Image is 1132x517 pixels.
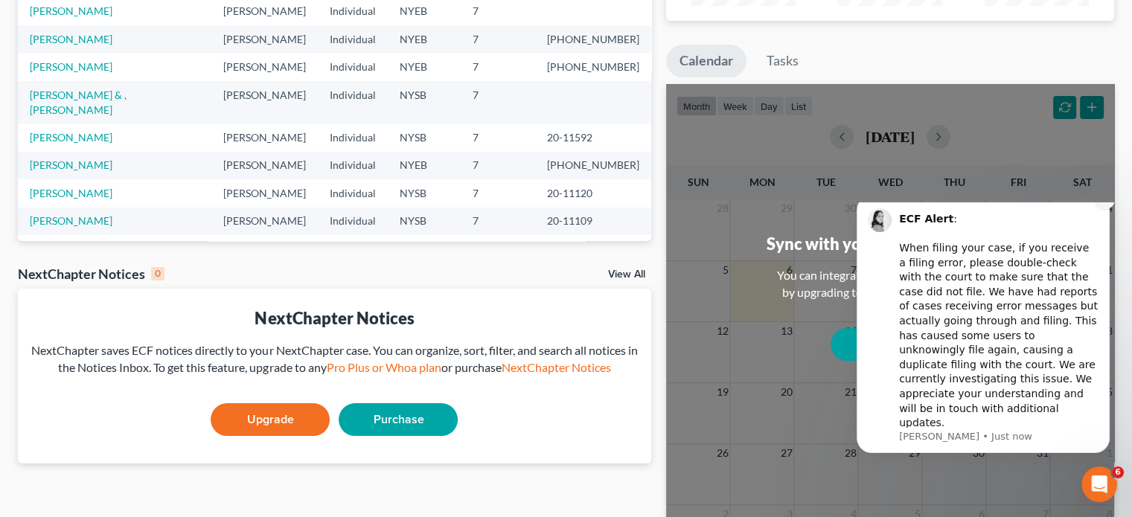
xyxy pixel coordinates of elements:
[211,235,318,263] td: [PERSON_NAME]
[461,208,535,235] td: 7
[388,25,461,53] td: NYEB
[834,202,1132,510] iframe: Intercom notifications message
[211,81,318,123] td: [PERSON_NAME]
[30,131,112,144] a: [PERSON_NAME]
[65,228,264,241] p: Message from Lindsey, sent Just now
[33,6,57,30] img: Profile image for Lindsey
[211,403,330,436] a: Upgrade
[211,123,318,151] td: [PERSON_NAME]
[766,232,1014,255] div: Sync with your personal calendar
[211,179,318,207] td: [PERSON_NAME]
[65,10,119,22] b: ECF Alert
[461,235,535,263] td: 7
[318,123,388,151] td: Individual
[535,152,651,179] td: [PHONE_NUMBER]
[151,267,164,280] div: 0
[388,81,461,123] td: NYSB
[461,25,535,53] td: 7
[30,33,112,45] a: [PERSON_NAME]
[30,187,112,199] a: [PERSON_NAME]
[318,179,388,207] td: Individual
[831,328,950,361] a: Upgrade
[388,179,461,207] td: NYSB
[65,2,264,225] div: Message content
[18,265,164,283] div: NextChapter Notices
[388,235,461,263] td: NYEB
[65,10,264,228] div: : ​ When filing your case, if you receive a filing error, please double-check with the court to m...
[326,360,441,374] a: Pro Plus or Whoa plan
[339,403,458,436] a: Purchase
[753,45,812,77] a: Tasks
[30,306,639,330] div: NextChapter Notices
[535,235,651,263] td: [PHONE_NUMBER]
[1112,466,1124,478] span: 6
[771,267,1009,301] div: You can integrate with Google, Outlook, iCal by upgrading to any
[30,342,639,376] div: NextChapter saves ECF notices directly to your NextChapter case. You can organize, sort, filter, ...
[30,4,112,17] a: [PERSON_NAME]
[535,208,651,235] td: 20-11109
[211,152,318,179] td: [PERSON_NAME]
[388,208,461,235] td: NYSB
[666,45,746,77] a: Calendar
[211,208,318,235] td: [PERSON_NAME]
[461,81,535,123] td: 7
[30,89,127,116] a: [PERSON_NAME] & , [PERSON_NAME]
[318,208,388,235] td: Individual
[30,214,112,227] a: [PERSON_NAME]
[535,25,651,53] td: [PHONE_NUMBER]
[318,25,388,53] td: Individual
[318,81,388,123] td: Individual
[211,53,318,80] td: [PERSON_NAME]
[461,152,535,179] td: 7
[461,123,535,151] td: 7
[30,158,112,171] a: [PERSON_NAME]
[318,53,388,80] td: Individual
[388,152,461,179] td: NYEB
[318,235,388,263] td: Individual
[831,380,950,410] button: Not now
[461,179,535,207] td: 7
[30,60,112,73] a: [PERSON_NAME]
[318,152,388,179] td: Individual
[1081,466,1117,502] iframe: Intercom live chat
[388,123,461,151] td: NYSB
[535,179,651,207] td: 20-11120
[501,360,610,374] a: NextChapter Notices
[608,269,645,280] a: View All
[461,53,535,80] td: 7
[211,25,318,53] td: [PERSON_NAME]
[388,53,461,80] td: NYEB
[535,123,651,151] td: 20-11592
[535,53,651,80] td: [PHONE_NUMBER]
